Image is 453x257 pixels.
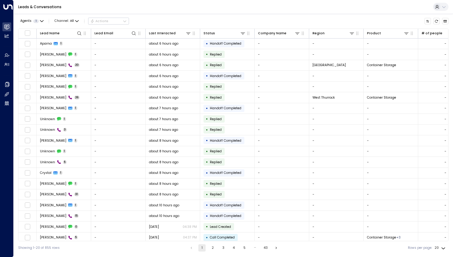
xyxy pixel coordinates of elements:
p: 04:38 PM [183,225,197,229]
td: - [91,125,146,135]
div: Button group with a nested menu [88,18,129,25]
span: Toggle select row [25,84,30,90]
div: Last Interacted [149,30,191,36]
div: • [206,126,208,134]
div: - [445,149,446,154]
span: Toggle select row [25,41,30,46]
div: - [445,214,446,218]
a: Leads & Conversations [18,4,61,9]
span: 1 [74,203,78,207]
span: Crystal [40,171,51,175]
span: 26 [74,96,80,100]
div: - [445,74,446,78]
span: Toggle select row [25,127,30,133]
span: 0 [74,225,78,229]
span: about 6 hours ago [149,63,178,67]
td: - [91,221,146,232]
button: Actions [88,18,129,25]
span: Toggle select row [25,224,30,230]
td: - [255,200,309,211]
span: Toggle select row [25,52,30,57]
div: - [445,84,446,89]
td: - [255,221,309,232]
span: Container Storage [367,63,396,67]
td: - [255,168,309,178]
span: Replied [210,127,222,132]
span: about 6 hours ago [149,52,178,57]
span: Container Storage [367,95,396,100]
div: Lead Name [40,31,60,36]
td: - [364,82,418,92]
span: 5 [74,235,78,239]
span: Toggle select row [25,105,30,111]
span: Handoff Completed [210,41,241,46]
span: about 7 hours ago [149,106,178,110]
td: - [255,157,309,167]
div: - [445,192,446,197]
span: Aparna Mahavevan [40,52,66,57]
td: - [91,103,146,114]
span: 20 [74,63,80,67]
span: John Doe [40,106,66,110]
nav: pagination navigation [187,244,280,252]
td: - [255,49,309,60]
span: Handoff Completed [210,171,241,175]
td: - [309,135,364,146]
div: • [206,234,208,242]
span: Crystal Smith [40,192,66,197]
td: - [309,157,364,167]
span: Toggle select row [25,159,30,165]
span: Toggle select row [25,138,30,144]
td: - [309,200,364,211]
td: - [364,178,418,189]
td: - [364,146,418,157]
span: Toggle select row [25,73,30,79]
div: • [206,201,208,209]
button: Agents1 [18,18,45,24]
span: Toggle select row [25,170,30,176]
td: - [309,114,364,124]
td: - [255,146,309,157]
span: Toggle select row [25,213,30,219]
span: 1 [63,149,66,153]
div: Lead Name [40,30,82,36]
td: - [255,71,309,81]
span: Josh Barrett [40,225,66,229]
button: Archived Leads [442,18,449,25]
span: Josh Barrett [40,203,66,208]
td: - [91,178,146,189]
span: London [312,63,346,67]
div: - [445,41,446,46]
span: about 6 hours ago [149,41,178,46]
td: - [309,125,364,135]
td: - [309,49,364,60]
td: - [91,135,146,146]
div: Product [367,30,409,36]
div: Actions [90,19,109,23]
div: • [206,50,208,58]
td: - [91,189,146,200]
span: Handoff Completed [210,138,241,143]
span: Josh Barrett [40,235,66,240]
td: - [91,232,146,243]
span: Toggle select row [25,62,30,68]
td: - [364,211,418,221]
td: - [364,71,418,81]
span: about 8 hours ago [149,171,178,175]
div: Status [203,31,215,36]
div: • [206,212,208,220]
span: Lead Created [210,225,231,229]
div: • [206,191,208,198]
span: All [70,19,74,23]
div: Container Storage-,Economy Pods,Premium Pods [396,235,401,240]
td: - [309,189,364,200]
div: • [206,180,208,188]
span: Aparna Mahavevan [40,63,66,67]
div: Region [312,30,355,36]
div: … [251,244,259,252]
span: Replied [210,160,222,164]
div: • [206,158,208,166]
span: about 7 hours ago [149,127,178,132]
span: Toggle select row [25,202,30,208]
td: - [255,178,309,189]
